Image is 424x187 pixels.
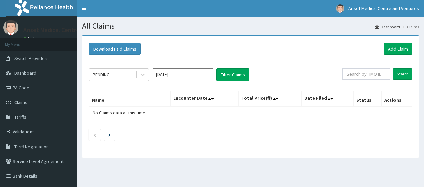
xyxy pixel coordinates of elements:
span: Claims [14,99,27,105]
span: Tariffs [14,114,26,120]
span: Switch Providers [14,55,49,61]
input: Search by HMO ID [342,68,390,80]
span: Dashboard [14,70,36,76]
a: Previous page [93,132,96,138]
span: Tariff Negotiation [14,144,49,150]
button: Download Paid Claims [89,43,141,55]
a: Online [23,36,40,41]
span: No Claims data at this time. [93,110,146,116]
a: Add Claim [384,43,412,55]
img: User Image [336,4,344,13]
th: Status [354,91,382,107]
p: Ariset Medical Centre and Ventures [23,27,116,33]
th: Actions [382,91,412,107]
input: Search [393,68,412,80]
th: Date Filed [301,91,354,107]
li: Claims [401,24,419,30]
th: Name [89,91,171,107]
a: Next page [108,132,111,138]
th: Total Price(₦) [238,91,301,107]
a: Dashboard [375,24,400,30]
span: Ariset Medical Centre and Ventures [348,5,419,11]
div: PENDING [93,71,110,78]
img: User Image [3,20,18,35]
th: Encounter Date [170,91,238,107]
button: Filter Claims [216,68,249,81]
input: Select Month and Year [153,68,213,80]
h1: All Claims [82,22,419,30]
